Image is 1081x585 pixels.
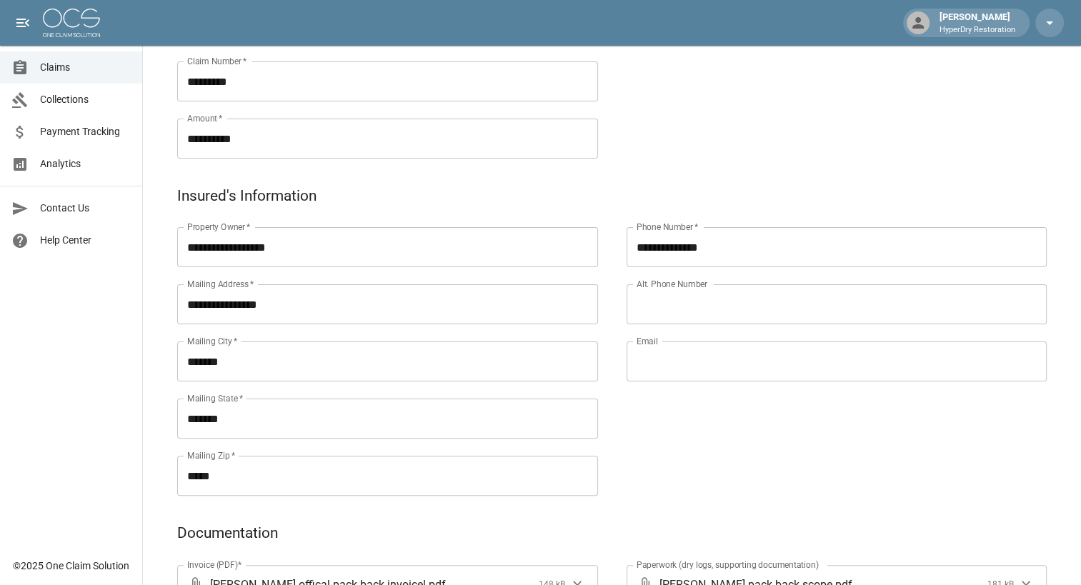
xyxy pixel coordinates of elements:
label: Paperwork (dry logs, supporting documentation) [637,559,819,571]
label: Email [637,335,658,347]
label: Phone Number [637,221,698,233]
label: Mailing Zip [187,449,236,461]
span: Collections [40,92,131,107]
p: HyperDry Restoration [940,24,1015,36]
span: Payment Tracking [40,124,131,139]
label: Mailing City [187,335,238,347]
span: Analytics [40,156,131,171]
span: Contact Us [40,201,131,216]
img: ocs-logo-white-transparent.png [43,9,100,37]
div: © 2025 One Claim Solution [13,559,129,573]
label: Property Owner [187,221,251,233]
label: Claim Number [187,55,246,67]
label: Mailing State [187,392,243,404]
span: Claims [40,60,131,75]
div: [PERSON_NAME] [934,10,1021,36]
span: Help Center [40,233,131,248]
label: Invoice (PDF)* [187,559,242,571]
label: Alt. Phone Number [637,278,707,290]
button: open drawer [9,9,37,37]
label: Amount [187,112,223,124]
label: Mailing Address [187,278,254,290]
